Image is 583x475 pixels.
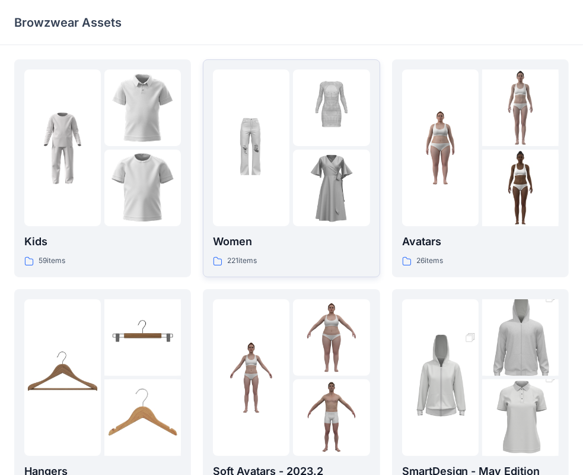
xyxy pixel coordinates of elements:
img: folder 3 [293,379,369,456]
img: folder 2 [482,69,559,146]
img: folder 1 [213,110,289,186]
img: folder 1 [24,339,101,416]
img: folder 2 [293,299,369,376]
p: 26 items [416,255,443,267]
img: folder 2 [293,69,369,146]
p: Kids [24,233,181,250]
img: folder 3 [482,150,559,226]
img: folder 1 [24,110,101,186]
img: folder 3 [104,150,181,226]
img: folder 1 [213,339,289,416]
img: folder 2 [104,299,181,376]
p: 59 items [39,255,65,267]
img: folder 1 [402,110,479,186]
img: folder 3 [104,379,181,456]
img: folder 3 [293,150,369,226]
img: folder 2 [104,69,181,146]
img: folder 1 [402,320,479,435]
p: Women [213,233,369,250]
a: folder 1folder 2folder 3Kids59items [14,59,191,277]
p: 221 items [227,255,257,267]
a: folder 1folder 2folder 3Women221items [203,59,380,277]
a: folder 1folder 2folder 3Avatars26items [392,59,569,277]
p: Browzwear Assets [14,14,122,31]
img: folder 2 [482,280,559,395]
p: Avatars [402,233,559,250]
